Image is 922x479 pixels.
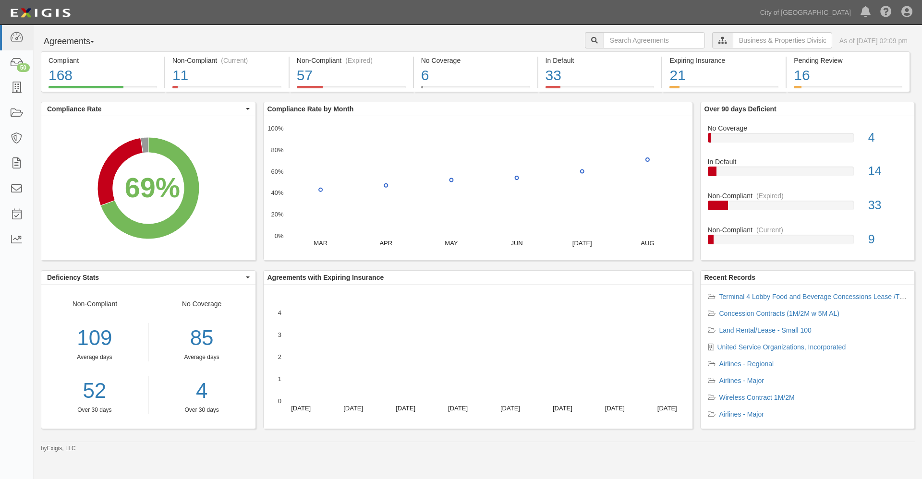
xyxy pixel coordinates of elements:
[264,285,692,429] div: A chart.
[733,32,832,48] input: Business & Properties Division
[271,168,283,175] text: 60%
[7,4,73,22] img: logo-5460c22ac91f19d4615b14bd174203de0afe785f0fc80cf4dbbc73dc1793850b.png
[41,86,164,94] a: Compliant168
[546,56,655,65] div: In Default
[861,129,914,146] div: 4
[719,326,812,334] a: Land Rental/Lease - Small 100
[41,116,255,260] svg: A chart.
[794,65,902,86] div: 16
[421,65,530,86] div: 6
[510,239,522,247] text: JUN
[264,116,692,260] svg: A chart.
[604,32,705,48] input: Search Agreements
[165,86,289,94] a: Non-Compliant(Current)11
[719,394,795,401] a: Wireless Contract 1M/2M
[172,56,281,65] div: Non-Compliant (Current)
[156,323,248,353] div: 85
[41,102,255,116] button: Compliance Rate
[500,405,520,412] text: [DATE]
[704,105,776,113] b: Over 90 days Deficient
[861,231,914,248] div: 9
[343,405,363,412] text: [DATE]
[704,274,756,281] b: Recent Records
[669,65,778,86] div: 21
[47,104,243,114] span: Compliance Rate
[657,405,677,412] text: [DATE]
[719,310,840,317] a: Concession Contracts (1M/2M w 5M AL)
[148,299,255,414] div: No Coverage
[880,7,892,18] i: Help Center - Complianz
[47,273,243,282] span: Deficiency Stats
[701,157,915,167] div: In Default
[47,445,76,452] a: Exigis, LLC
[708,123,908,157] a: No Coverage4
[708,191,908,225] a: Non-Compliant(Expired)33
[41,271,255,284] button: Deficiency Stats
[708,157,908,191] a: In Default14
[701,225,915,235] div: Non-Compliant
[172,65,281,86] div: 11
[839,36,908,46] div: As of [DATE] 02:09 pm
[662,86,786,94] a: Expiring Insurance21
[41,353,148,361] div: Average days
[794,56,902,65] div: Pending Review
[448,405,468,412] text: [DATE]
[552,405,572,412] text: [DATE]
[421,56,530,65] div: No Coverage
[756,191,784,201] div: (Expired)
[755,3,856,22] a: City of [GEOGRAPHIC_DATA]
[314,239,328,247] text: MAR
[605,405,624,412] text: [DATE]
[41,406,148,414] div: Over 30 days
[17,63,30,72] div: 50
[41,299,148,414] div: Non-Compliant
[125,168,180,207] div: 69%
[396,405,415,412] text: [DATE]
[572,239,592,247] text: [DATE]
[414,86,537,94] a: No Coverage6
[538,86,662,94] a: In Default33
[267,274,384,281] b: Agreements with Expiring Insurance
[271,189,283,196] text: 40%
[267,125,284,132] text: 100%
[41,444,76,453] small: by
[345,56,373,65] div: (Expired)
[669,56,778,65] div: Expiring Insurance
[156,353,248,361] div: Average days
[701,123,915,133] div: No Coverage
[271,211,283,218] text: 20%
[278,375,281,383] text: 1
[546,65,655,86] div: 33
[445,239,458,247] text: MAY
[278,331,281,338] text: 3
[708,225,908,252] a: Non-Compliant(Current)9
[701,191,915,201] div: Non-Compliant
[719,377,764,384] a: Airlines - Major
[297,65,406,86] div: 57
[41,376,148,406] a: 52
[156,376,248,406] a: 4
[278,397,281,405] text: 0
[41,32,113,51] button: Agreements
[278,353,281,360] text: 2
[379,239,392,247] text: APR
[861,197,914,214] div: 33
[641,239,654,247] text: AUG
[271,146,283,154] text: 80%
[49,56,157,65] div: Compliant
[274,232,283,239] text: 0%
[861,163,914,180] div: 14
[41,323,148,353] div: 109
[756,225,783,235] div: (Current)
[267,105,354,113] b: Compliance Rate by Month
[717,343,846,351] a: United Service Organizations, Incorporated
[49,65,157,86] div: 168
[719,410,764,418] a: Airlines - Major
[719,360,774,368] a: Airlines - Regional
[278,309,281,316] text: 4
[221,56,248,65] div: (Current)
